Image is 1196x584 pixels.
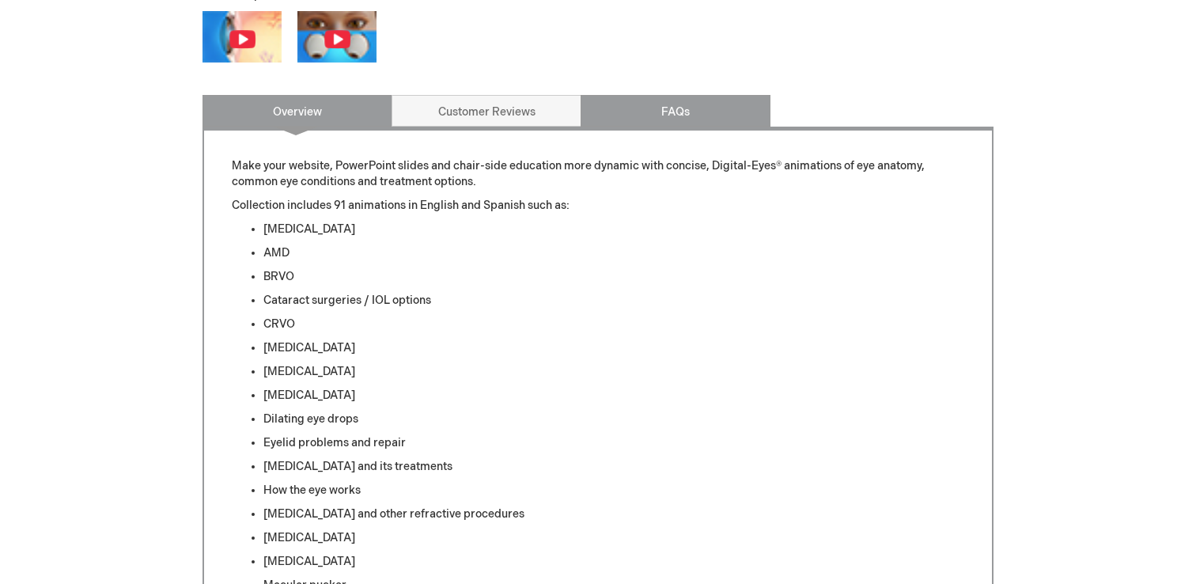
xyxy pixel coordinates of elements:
[263,317,964,332] li: CRVO
[263,411,964,427] li: Dilating eye drops
[263,222,964,237] li: [MEDICAL_DATA]
[232,198,964,214] p: Collection includes 91 animations in English and Spanish such as:
[263,245,964,261] li: AMD
[232,158,964,190] p: Make your website, PowerPoint slides and chair-side education more dynamic with concise, Digital-...
[324,29,351,49] img: iocn_play.png
[263,388,964,404] li: [MEDICAL_DATA]
[263,364,964,380] li: [MEDICAL_DATA]
[229,29,256,49] img: iocn_play.png
[263,530,964,546] li: [MEDICAL_DATA]
[581,95,770,127] a: FAQs
[202,11,282,62] img: Click to view
[263,506,964,522] li: [MEDICAL_DATA] and other refractive procedures
[263,269,964,285] li: BRVO
[263,459,964,475] li: [MEDICAL_DATA] and its treatments
[263,435,964,451] li: Eyelid problems and repair
[263,554,964,570] li: [MEDICAL_DATA]
[202,95,392,127] a: Overview
[263,483,964,499] li: How the eye works
[297,11,377,62] img: Click to view
[392,95,581,127] a: Customer Reviews
[263,340,964,356] li: [MEDICAL_DATA]
[263,293,964,309] li: Cataract surgeries / IOL options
